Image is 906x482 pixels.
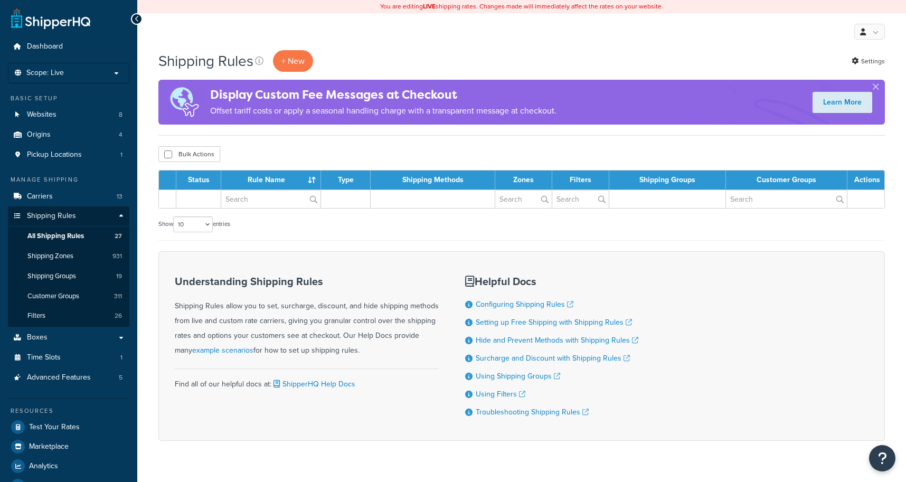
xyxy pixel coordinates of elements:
[8,287,129,306] li: Customer Groups
[273,50,313,72] p: + New
[371,171,495,190] th: Shipping Methods
[476,299,573,310] a: Configuring Shipping Rules
[27,42,63,51] span: Dashboard
[726,190,847,208] input: Search
[8,247,129,266] li: Shipping Zones
[175,368,439,392] div: Find all of our helpful docs at:
[119,373,122,382] span: 5
[175,276,439,287] h3: Understanding Shipping Rules
[27,212,76,221] span: Shipping Rules
[476,335,638,346] a: Hide and Prevent Methods with Shipping Rules
[8,328,129,347] a: Boxes
[8,267,129,286] li: Shipping Groups
[158,216,230,232] label: Show entries
[423,2,436,11] b: LIVE
[8,187,129,206] li: Carriers
[221,171,321,190] th: Rule Name
[813,92,872,113] a: Learn More
[112,252,122,261] span: 931
[8,287,129,306] a: Customer Groups 311
[27,272,76,281] span: Shipping Groups
[11,8,90,29] a: ShipperHQ Home
[29,462,58,471] span: Analytics
[8,175,129,184] div: Manage Shipping
[8,105,129,125] li: Websites
[116,272,122,281] span: 19
[115,311,122,320] span: 26
[271,379,355,390] a: ShipperHQ Help Docs
[27,373,91,382] span: Advanced Features
[8,226,129,246] a: All Shipping Rules 27
[847,171,884,190] th: Actions
[8,206,129,327] li: Shipping Rules
[8,105,129,125] a: Websites 8
[8,187,129,206] a: Carriers 13
[114,292,122,301] span: 311
[119,130,122,139] span: 4
[27,333,48,342] span: Boxes
[27,150,82,159] span: Pickup Locations
[8,348,129,367] li: Time Slots
[8,457,129,476] a: Analytics
[158,80,210,125] img: duties-banner-06bc72dcb5fe05cb3f9472aba00be2ae8eb53ab6f0d8bb03d382ba314ac3c341.png
[495,171,552,190] th: Zones
[158,51,253,71] h1: Shipping Rules
[8,206,129,226] a: Shipping Rules
[8,267,129,286] a: Shipping Groups 19
[8,437,129,456] a: Marketplace
[321,171,371,190] th: Type
[495,190,552,208] input: Search
[192,345,253,356] a: example scenarios
[173,216,213,232] select: Showentries
[476,389,525,400] a: Using Filters
[476,317,632,328] a: Setting up Free Shipping with Shipping Rules
[8,407,129,415] div: Resources
[27,353,61,362] span: Time Slots
[8,348,129,367] a: Time Slots 1
[465,276,638,287] h3: Helpful Docs
[27,292,79,301] span: Customer Groups
[8,247,129,266] a: Shipping Zones 931
[726,171,847,190] th: Customer Groups
[8,145,129,165] a: Pickup Locations 1
[117,192,122,201] span: 13
[476,353,630,364] a: Surcharge and Discount with Shipping Rules
[8,125,129,145] a: Origins 4
[869,445,895,471] button: Open Resource Center
[29,442,69,451] span: Marketplace
[175,276,439,358] div: Shipping Rules allow you to set, surcharge, discount, and hide shipping methods from live and cus...
[8,125,129,145] li: Origins
[27,252,73,261] span: Shipping Zones
[27,311,45,320] span: Filters
[176,171,221,190] th: Status
[210,103,556,118] p: Offset tariff costs or apply a seasonal handling charge with a transparent message at checkout.
[8,145,129,165] li: Pickup Locations
[8,368,129,388] li: Advanced Features
[27,130,51,139] span: Origins
[8,306,129,326] a: Filters 26
[609,171,726,190] th: Shipping Groups
[8,37,129,56] a: Dashboard
[8,418,129,437] a: Test Your Rates
[221,190,320,208] input: Search
[8,94,129,103] div: Basic Setup
[552,171,609,190] th: Filters
[210,86,556,103] h4: Display Custom Fee Messages at Checkout
[476,407,589,418] a: Troubleshooting Shipping Rules
[158,146,220,162] button: Bulk Actions
[8,226,129,246] li: All Shipping Rules
[26,69,64,78] span: Scope: Live
[8,306,129,326] li: Filters
[29,423,80,432] span: Test Your Rates
[552,190,609,208] input: Search
[120,150,122,159] span: 1
[120,353,122,362] span: 1
[27,232,84,241] span: All Shipping Rules
[115,232,122,241] span: 27
[119,110,122,119] span: 8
